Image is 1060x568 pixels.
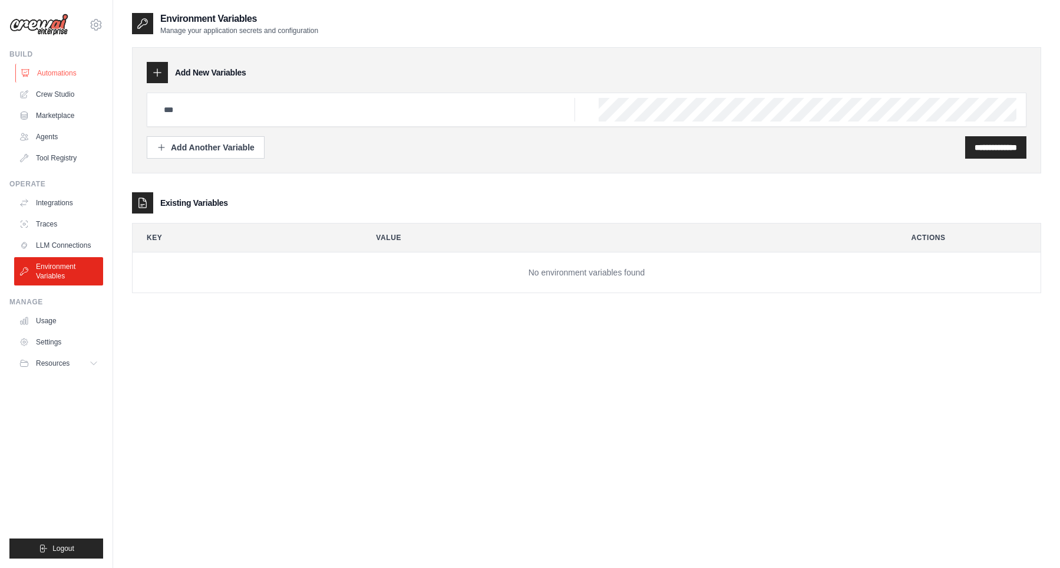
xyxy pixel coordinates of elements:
[15,64,104,83] a: Automations
[9,297,103,307] div: Manage
[9,179,103,189] div: Operate
[14,257,103,285] a: Environment Variables
[160,12,318,26] h2: Environment Variables
[14,354,103,373] button: Resources
[14,149,103,168] a: Tool Registry
[14,311,103,330] a: Usage
[52,544,74,553] span: Logout
[14,215,103,234] a: Traces
[133,252,1041,293] td: No environment variables found
[157,142,255,153] div: Add Another Variable
[362,224,887,252] th: Value
[160,26,318,35] p: Manage your application secrets and configuration
[9,14,68,36] img: Logo
[160,197,228,209] h3: Existing Variables
[9,539,103,559] button: Logout
[9,50,103,59] div: Build
[133,224,352,252] th: Key
[14,106,103,125] a: Marketplace
[175,67,246,78] h3: Add New Variables
[897,224,1041,252] th: Actions
[14,85,103,104] a: Crew Studio
[14,127,103,146] a: Agents
[36,359,70,368] span: Resources
[14,193,103,212] a: Integrations
[14,333,103,352] a: Settings
[14,236,103,255] a: LLM Connections
[147,136,265,159] button: Add Another Variable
